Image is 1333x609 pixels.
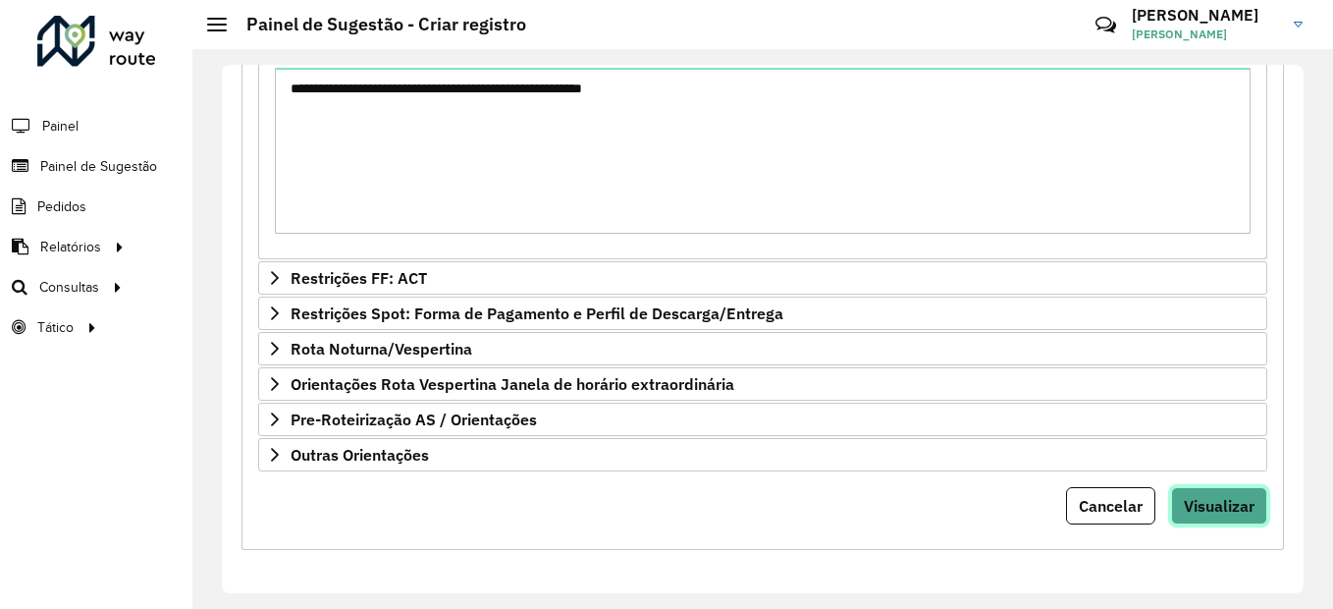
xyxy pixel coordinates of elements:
[1132,6,1279,25] h3: [PERSON_NAME]
[258,367,1267,401] a: Orientações Rota Vespertina Janela de horário extraordinária
[1079,496,1143,516] span: Cancelar
[1085,4,1127,46] a: Contato Rápido
[258,297,1267,330] a: Restrições Spot: Forma de Pagamento e Perfil de Descarga/Entrega
[37,317,74,338] span: Tático
[1132,26,1279,43] span: [PERSON_NAME]
[1171,487,1267,525] button: Visualizar
[39,277,99,298] span: Consultas
[291,376,734,392] span: Orientações Rota Vespertina Janela de horário extraordinária
[40,156,157,177] span: Painel de Sugestão
[42,116,79,137] span: Painel
[291,305,783,321] span: Restrições Spot: Forma de Pagamento e Perfil de Descarga/Entrega
[291,412,537,427] span: Pre-Roteirização AS / Orientações
[227,14,526,35] h2: Painel de Sugestão - Criar registro
[258,403,1267,436] a: Pre-Roteirização AS / Orientações
[291,341,472,357] span: Rota Noturna/Vespertina
[291,447,429,463] span: Outras Orientações
[1066,487,1155,525] button: Cancelar
[258,332,1267,365] a: Rota Noturna/Vespertina
[291,270,427,286] span: Restrições FF: ACT
[37,196,86,217] span: Pedidos
[40,237,101,257] span: Relatórios
[258,261,1267,295] a: Restrições FF: ACT
[1184,496,1254,516] span: Visualizar
[258,438,1267,471] a: Outras Orientações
